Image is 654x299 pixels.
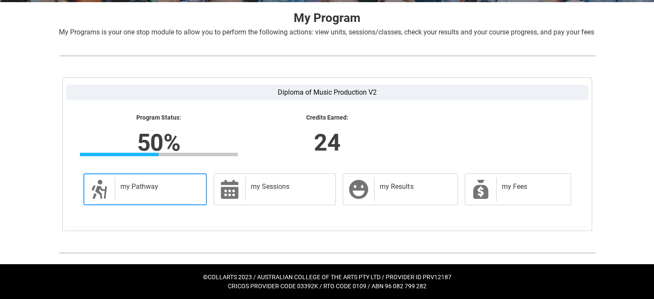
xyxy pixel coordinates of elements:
[89,179,110,200] span: Description of icon when needed
[83,173,207,205] a: my Pathway
[470,179,491,200] span: My Payments
[214,173,336,205] a: my Sessions
[248,114,406,122] lightning-formatted-text: Credits Earned:
[25,125,293,160] lightning-formatted-number: 50%
[294,11,360,25] strong: My Program
[251,182,327,191] h2: my Sessions
[59,248,596,257] img: REDU_GREY_LINE
[380,182,448,191] h2: my Results
[80,153,238,156] div: Progress Bar
[343,173,457,205] a: my Results
[193,125,461,160] lightning-formatted-number: 24
[502,182,562,191] h2: my Fees
[59,28,594,36] span: My Programs is your one stop module to allow you to perform the following actions: view units, se...
[66,85,588,100] label: Diploma of Music Production V2
[465,173,571,205] a: my Fees
[59,51,596,60] img: REDU_GREY_LINE
[80,114,238,122] lightning-formatted-text: Program Status:
[120,182,198,191] h2: my Pathway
